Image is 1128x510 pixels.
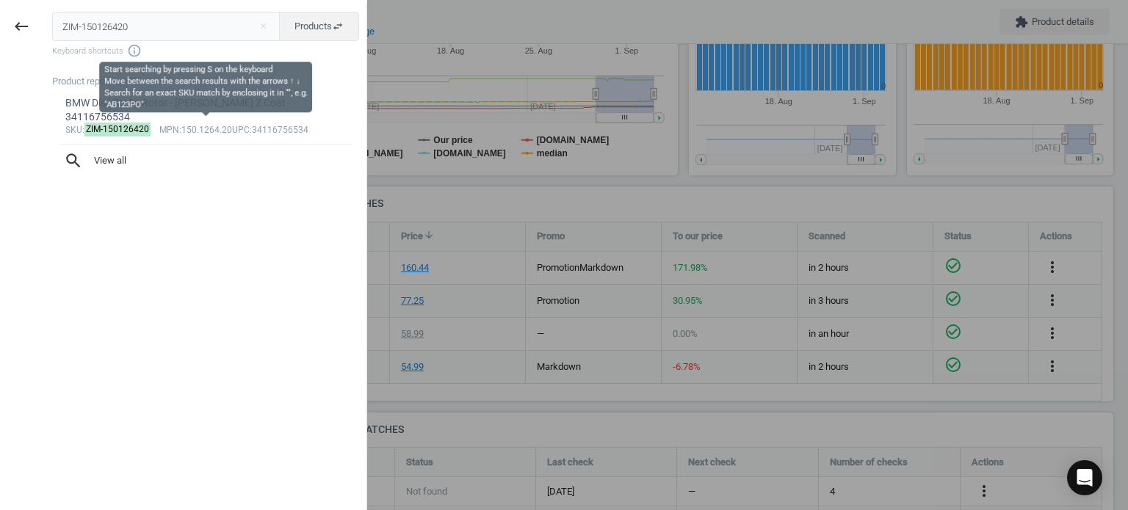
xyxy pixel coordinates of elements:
span: View all [64,151,347,170]
span: mpn [159,125,179,135]
div: Open Intercom Messenger [1067,460,1102,495]
input: Enter the SKU or product name [52,12,281,41]
span: sku [65,125,82,135]
i: swap_horiz [332,21,344,32]
button: searchView all [52,145,359,177]
div: Product report results [52,75,366,88]
i: keyboard_backspace [12,18,30,35]
i: search [64,151,83,170]
button: Close [252,20,274,33]
span: Keyboard shortcuts [52,43,359,58]
span: Products [294,20,344,33]
button: Productsswap_horiz [279,12,359,41]
mark: ZIM-150126420 [84,123,151,136]
div: Start searching by pressing S on the keyboard Move between the search results with the arrows ↑ ↓... [104,65,308,111]
div: BMW Disc Brake Rotor - [PERSON_NAME] Z Coat 34116756534 [65,96,347,125]
div: : :150.1264.20 :34116756534 [65,125,347,136]
i: info_outline [127,43,142,58]
button: keyboard_backspace [4,10,38,44]
span: upc [232,125,250,135]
